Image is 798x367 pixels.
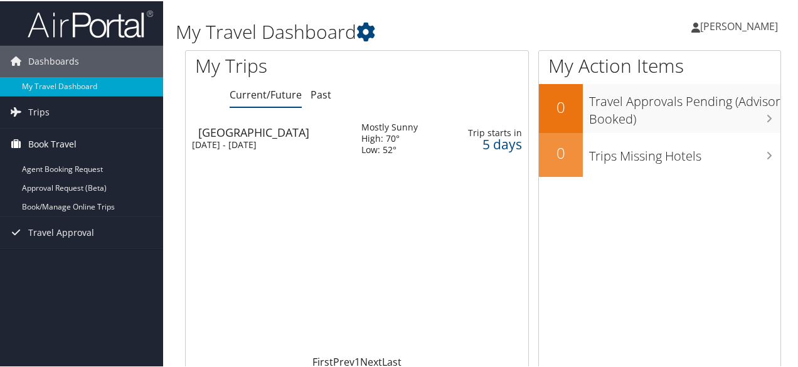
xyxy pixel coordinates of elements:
a: 0Trips Missing Hotels [539,132,780,176]
h2: 0 [539,95,583,117]
div: High: 70° [361,132,418,143]
h2: 0 [539,141,583,162]
span: Dashboards [28,45,79,76]
a: Past [311,87,331,100]
span: Book Travel [28,127,77,159]
h1: My Action Items [539,51,780,78]
div: Trip starts in [457,126,522,137]
h3: Trips Missing Hotels [589,140,780,164]
img: airportal-logo.png [28,8,153,38]
a: [PERSON_NAME] [691,6,790,44]
span: [PERSON_NAME] [700,18,778,32]
span: Travel Approval [28,216,94,247]
a: 0Travel Approvals Pending (Advisor Booked) [539,83,780,131]
div: [DATE] - [DATE] [192,138,343,149]
h3: Travel Approvals Pending (Advisor Booked) [589,85,780,127]
div: 5 days [457,137,522,149]
a: Current/Future [230,87,302,100]
div: [GEOGRAPHIC_DATA] [198,125,349,137]
h1: My Trips [195,51,376,78]
div: Low: 52° [361,143,418,154]
div: Mostly Sunny [361,120,418,132]
span: Trips [28,95,50,127]
h1: My Travel Dashboard [176,18,585,44]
